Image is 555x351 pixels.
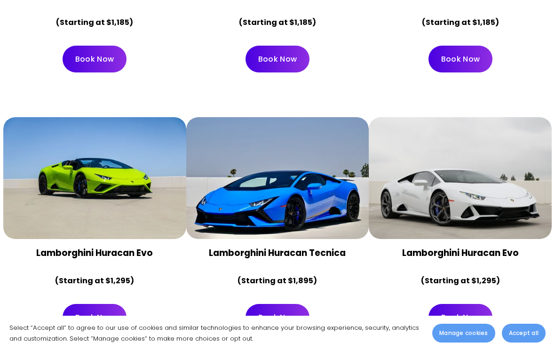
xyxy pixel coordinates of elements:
[502,324,546,343] button: Accept all
[238,275,317,286] strong: (Starting at $1,895)
[509,329,539,337] span: Accept all
[55,275,134,286] strong: (Starting at $1,295)
[239,17,316,28] strong: (Starting at $1,185)
[246,46,309,72] a: Book Now
[63,46,127,72] a: Book Now
[246,304,309,331] a: Book Now
[56,17,133,28] strong: (Starting at $1,185)
[9,322,423,344] p: Select “Accept all” to agree to our use of cookies and similar technologies to enhance your brows...
[36,247,153,259] strong: Lamborghini Huracan Evo
[439,329,488,337] span: Manage cookies
[209,247,346,259] strong: Lamborghini Huracan Tecnica
[432,324,495,343] button: Manage cookies
[428,304,492,331] a: Book Now
[422,17,499,28] strong: (Starting at $1,185)
[402,247,519,259] strong: Lamborghini Huracan Evo
[421,275,500,286] strong: (Starting at $1,295)
[63,304,127,331] a: Book Now
[428,46,492,72] a: Book Now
